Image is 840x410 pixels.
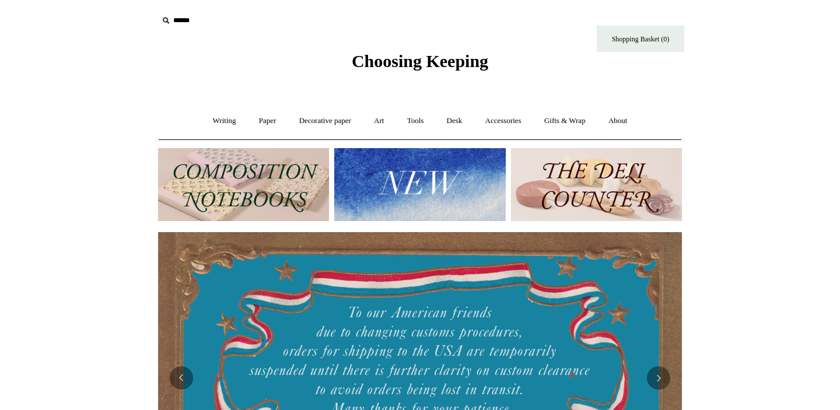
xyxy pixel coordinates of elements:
span: Choosing Keeping [352,51,488,71]
img: New.jpg__PID:f73bdf93-380a-4a35-bcfe-7823039498e1 [334,148,505,221]
a: Desk [436,106,473,136]
a: Shopping Basket (0) [597,26,684,52]
a: Paper [249,106,287,136]
img: 202302 Composition ledgers.jpg__PID:69722ee6-fa44-49dd-a067-31375e5d54ec [158,148,329,221]
a: Decorative paper [289,106,362,136]
a: About [598,106,638,136]
a: Gifts & Wrap [534,106,596,136]
a: Choosing Keeping [352,61,488,69]
a: Writing [202,106,247,136]
button: Next [647,366,670,390]
a: Tools [397,106,435,136]
img: The Deli Counter [511,148,682,221]
button: Previous [170,366,193,390]
a: Accessories [475,106,532,136]
a: Art [363,106,394,136]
